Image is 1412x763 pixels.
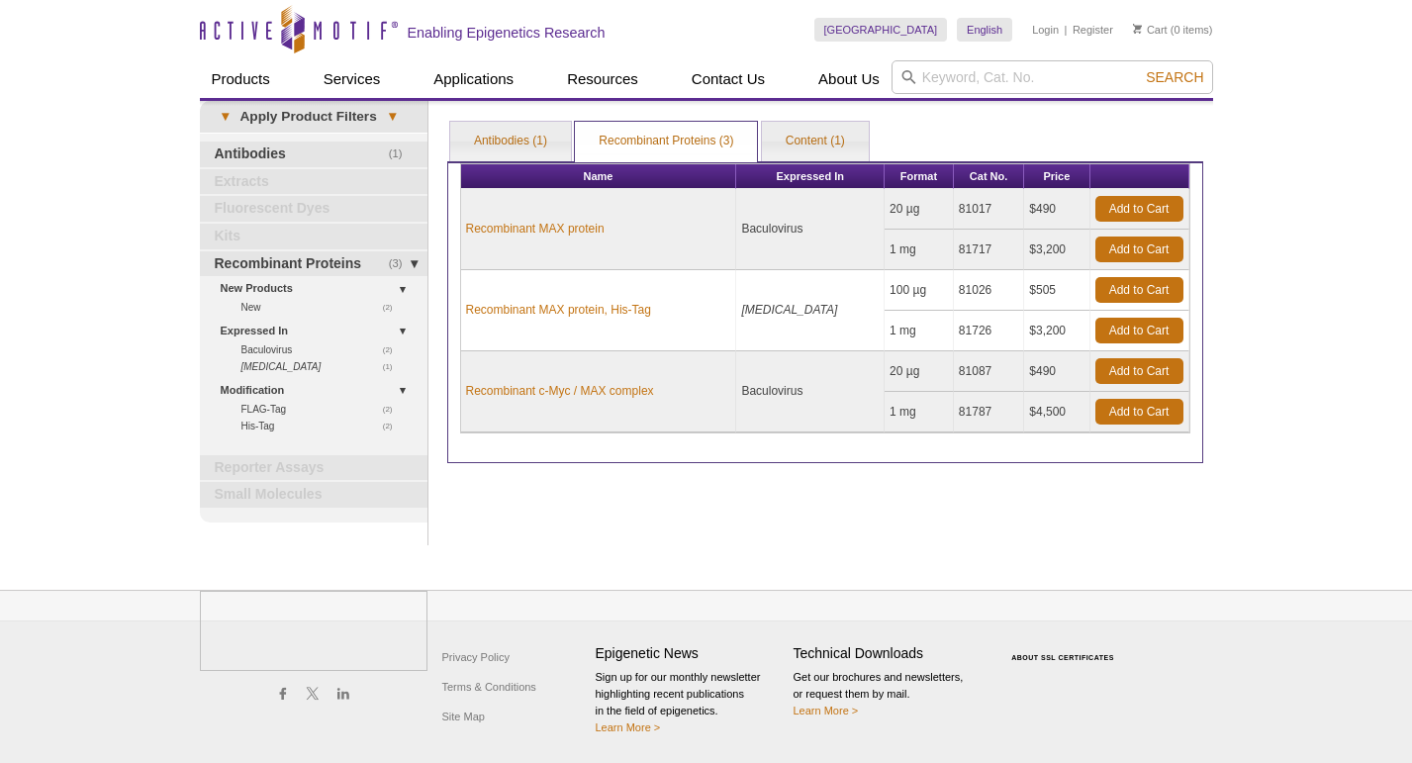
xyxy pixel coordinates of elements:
[210,108,240,126] span: ▾
[954,164,1024,189] th: Cat No.
[1024,230,1089,270] td: $3,200
[1095,196,1183,222] a: Add to Cart
[794,705,859,716] a: Learn More >
[762,122,869,161] a: Content (1)
[954,351,1024,392] td: 81087
[200,169,427,195] a: Extracts
[466,220,605,238] a: Recombinant MAX protein
[736,189,885,270] td: Baculovirus
[221,278,416,299] a: New Products
[200,101,427,133] a: ▾Apply Product Filters▾
[377,108,408,126] span: ▾
[461,164,737,189] th: Name
[1095,399,1183,425] a: Add to Cart
[575,122,757,161] a: Recombinant Proteins (3)
[1146,69,1203,85] span: Search
[1024,270,1089,311] td: $505
[1140,68,1209,86] button: Search
[885,164,954,189] th: Format
[200,196,427,222] a: Fluorescent Dyes
[885,392,954,432] td: 1 mg
[957,18,1012,42] a: English
[408,24,606,42] h2: Enabling Epigenetics Research
[885,270,954,311] td: 100 µg
[200,224,427,249] a: Kits
[814,18,948,42] a: [GEOGRAPHIC_DATA]
[312,60,393,98] a: Services
[885,189,954,230] td: 20 µg
[954,189,1024,230] td: 81017
[596,721,661,733] a: Learn More >
[1133,18,1213,42] li: (0 items)
[221,321,416,341] a: Expressed In
[596,645,784,662] h4: Epigenetic News
[383,358,404,375] span: (1)
[383,401,404,418] span: (2)
[991,625,1140,669] table: Click to Verify - This site chose Symantec SSL for secure e-commerce and confidential communicati...
[241,299,404,316] a: (2)New
[1133,23,1168,37] a: Cart
[466,382,654,400] a: Recombinant c-Myc / MAX complex
[954,230,1024,270] td: 81717
[241,401,404,418] a: (2)FLAG-Tag
[794,669,982,719] p: Get our brochures and newsletters, or request them by mail.
[741,303,837,317] i: [MEDICAL_DATA]
[1024,311,1089,351] td: $3,200
[389,142,414,167] span: (1)
[383,418,404,434] span: (2)
[555,60,650,98] a: Resources
[1073,23,1113,37] a: Register
[241,358,404,375] a: (1) [MEDICAL_DATA]
[596,669,784,736] p: Sign up for our monthly newsletter highlighting recent publications in the field of epigenetics.
[1133,24,1142,34] img: Your Cart
[450,122,571,161] a: Antibodies (1)
[437,642,515,672] a: Privacy Policy
[200,60,282,98] a: Products
[383,341,404,358] span: (2)
[200,455,427,481] a: Reporter Assays
[954,311,1024,351] td: 81726
[1095,277,1183,303] a: Add to Cart
[200,591,427,671] img: Active Motif,
[1024,392,1089,432] td: $4,500
[1095,318,1183,343] a: Add to Cart
[885,230,954,270] td: 1 mg
[241,341,404,358] a: (2)Baculovirus
[885,351,954,392] td: 20 µg
[885,311,954,351] td: 1 mg
[200,251,427,277] a: (3)Recombinant Proteins
[422,60,525,98] a: Applications
[1065,18,1068,42] li: |
[200,482,427,508] a: Small Molecules
[736,351,885,432] td: Baculovirus
[892,60,1213,94] input: Keyword, Cat. No.
[1095,237,1183,262] a: Add to Cart
[794,645,982,662] h4: Technical Downloads
[1095,358,1183,384] a: Add to Cart
[954,392,1024,432] td: 81787
[221,380,416,401] a: Modification
[736,164,885,189] th: Expressed In
[241,361,322,372] i: [MEDICAL_DATA]
[389,251,414,277] span: (3)
[954,270,1024,311] td: 81026
[1024,189,1089,230] td: $490
[383,299,404,316] span: (2)
[1024,351,1089,392] td: $490
[241,418,404,434] a: (2)His-Tag
[1011,654,1114,661] a: ABOUT SSL CERTIFICATES
[1024,164,1089,189] th: Price
[806,60,892,98] a: About Us
[437,702,490,731] a: Site Map
[1032,23,1059,37] a: Login
[466,301,651,319] a: Recombinant MAX protein, His-Tag
[200,142,427,167] a: (1)Antibodies
[437,672,541,702] a: Terms & Conditions
[680,60,777,98] a: Contact Us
